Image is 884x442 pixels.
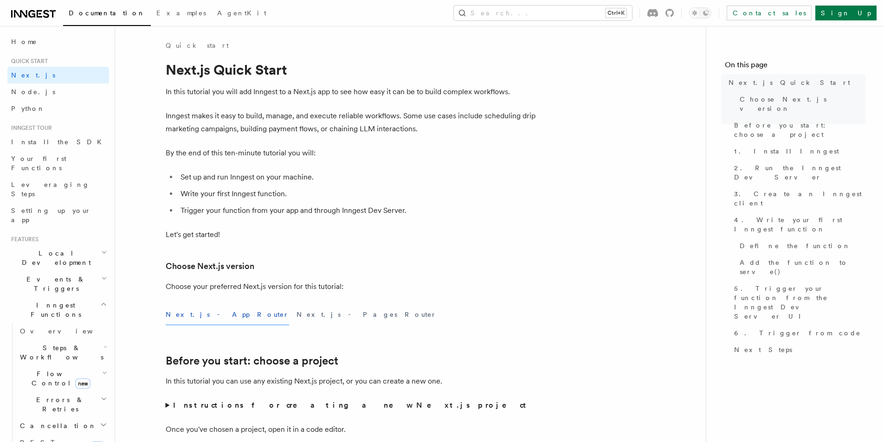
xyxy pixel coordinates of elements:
span: Inngest Functions [7,301,100,319]
button: Local Development [7,245,109,271]
span: Leveraging Steps [11,181,90,198]
a: Next.js Quick Start [725,74,865,91]
p: In this tutorial you will add Inngest to a Next.js app to see how easy it can be to build complex... [166,85,537,98]
span: new [75,378,90,389]
span: 2. Run the Inngest Dev Server [734,163,865,182]
span: Events & Triggers [7,275,101,293]
span: Overview [20,327,116,335]
a: Node.js [7,83,109,100]
span: Next Steps [734,345,792,354]
summary: Instructions for creating a new Next.js project [166,399,537,412]
button: Next.js - App Router [166,304,289,325]
a: Add the function to serve() [736,254,865,280]
span: AgentKit [217,9,266,17]
a: Contact sales [727,6,812,20]
li: Write your first Inngest function. [178,187,537,200]
span: Install the SDK [11,138,107,146]
a: Quick start [166,41,229,50]
span: Documentation [69,9,145,17]
kbd: Ctrl+K [606,8,626,18]
span: Home [11,37,37,46]
span: Node.js [11,88,55,96]
p: Choose your preferred Next.js version for this tutorial: [166,280,537,293]
a: Next Steps [730,341,865,358]
span: Flow Control [16,369,102,388]
p: In this tutorial you can use any existing Next.js project, or you can create a new one. [166,375,537,388]
span: 1. Install Inngest [734,147,839,156]
button: Inngest Functions [7,297,109,323]
span: Examples [156,9,206,17]
span: Your first Functions [11,155,66,172]
li: Trigger your function from your app and through Inngest Dev Server. [178,204,537,217]
a: Leveraging Steps [7,176,109,202]
button: Toggle dark mode [689,7,711,19]
p: Once you've chosen a project, open it in a code editor. [166,423,537,436]
span: Add the function to serve() [740,258,865,276]
p: Let's get started! [166,228,537,241]
button: Next.js - Pages Router [297,304,437,325]
span: 4. Write your first Inngest function [734,215,865,234]
a: Python [7,100,109,117]
h1: Next.js Quick Start [166,61,537,78]
a: 1. Install Inngest [730,143,865,160]
a: Sign Up [815,6,877,20]
span: 5. Trigger your function from the Inngest Dev Server UI [734,284,865,321]
span: Before you start: choose a project [734,121,865,139]
a: 4. Write your first Inngest function [730,211,865,237]
span: Choose Next.js version [740,95,865,113]
a: Before you start: choose a project [166,354,338,367]
a: Overview [16,323,109,340]
a: Choose Next.js version [736,91,865,117]
button: Cancellation [16,417,109,434]
span: Inngest tour [7,124,52,132]
span: Next.js [11,71,55,79]
a: Before you start: choose a project [730,117,865,143]
span: 3. Create an Inngest client [734,189,865,208]
button: Steps & Workflows [16,340,109,365]
p: Inngest makes it easy to build, manage, and execute reliable workflows. Some use cases include sc... [166,109,537,135]
a: 5. Trigger your function from the Inngest Dev Server UI [730,280,865,325]
p: By the end of this ten-minute tutorial you will: [166,147,537,160]
span: Setting up your app [11,207,91,224]
a: Home [7,33,109,50]
a: Setting up your app [7,202,109,228]
strong: Instructions for creating a new Next.js project [173,401,530,410]
a: Examples [151,3,212,25]
a: Choose Next.js version [166,260,254,273]
a: Documentation [63,3,151,26]
span: Features [7,236,39,243]
span: Steps & Workflows [16,343,103,362]
span: Quick start [7,58,48,65]
h4: On this page [725,59,865,74]
a: 3. Create an Inngest client [730,186,865,211]
a: Next.js [7,67,109,83]
span: 6. Trigger from code [734,328,861,338]
a: Your first Functions [7,150,109,176]
li: Set up and run Inngest on your machine. [178,171,537,184]
span: Cancellation [16,421,97,430]
button: Flow Controlnew [16,365,109,391]
a: 2. Run the Inngest Dev Server [730,160,865,186]
button: Events & Triggers [7,271,109,297]
a: 6. Trigger from code [730,325,865,341]
button: Errors & Retries [16,391,109,417]
a: Define the function [736,237,865,254]
span: Next.js Quick Start [729,78,850,87]
span: Define the function [740,241,851,250]
span: Python [11,105,45,112]
span: Local Development [7,249,101,267]
span: Errors & Retries [16,395,101,414]
a: AgentKit [212,3,272,25]
button: Search...Ctrl+K [454,6,632,20]
a: Install the SDK [7,134,109,150]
